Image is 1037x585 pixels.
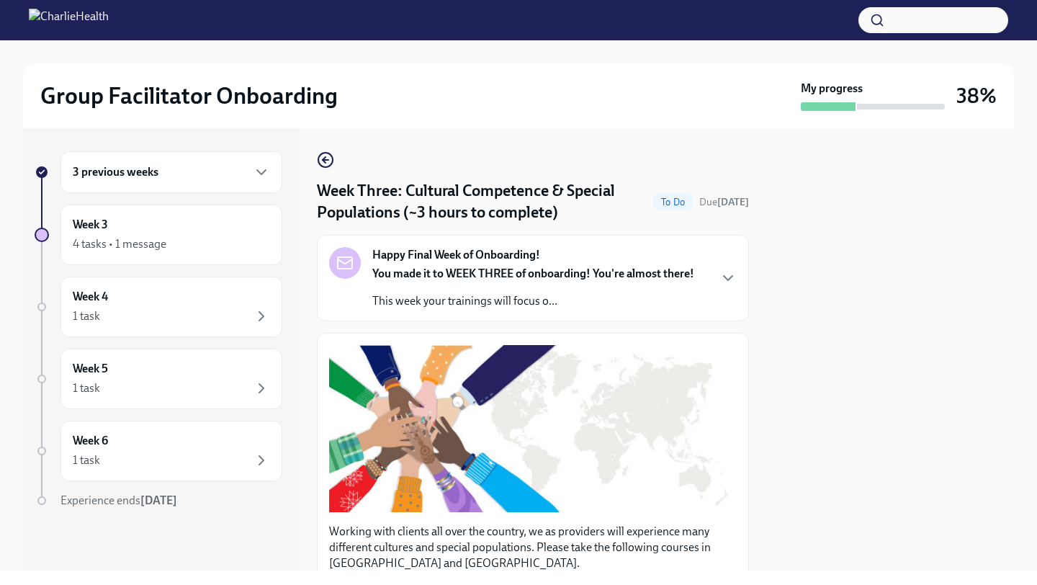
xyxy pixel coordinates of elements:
h2: Group Facilitator Onboarding [40,81,338,110]
p: This week your trainings will focus o... [372,293,694,309]
div: 4 tasks • 1 message [73,236,166,252]
button: Zoom image [329,345,737,512]
h3: 38% [956,83,997,109]
p: Working with clients all over the country, we as providers will experience many different culture... [329,524,737,571]
a: Week 61 task [35,421,282,481]
strong: My progress [801,81,863,97]
strong: You made it to WEEK THREE of onboarding! You're almost there! [372,267,694,280]
a: Week 51 task [35,349,282,409]
div: 1 task [73,380,100,396]
h6: Week 3 [73,217,108,233]
strong: [DATE] [717,196,749,208]
div: 1 task [73,308,100,324]
div: 1 task [73,452,100,468]
span: To Do [652,197,693,207]
a: Week 34 tasks • 1 message [35,205,282,265]
div: 3 previous weeks [60,151,282,193]
h6: Week 5 [73,361,108,377]
strong: Happy Final Week of Onboarding! [372,247,540,263]
h6: Week 6 [73,433,108,449]
img: CharlieHealth [29,9,109,32]
span: Due [699,196,749,208]
h6: 3 previous weeks [73,164,158,180]
span: September 23rd, 2025 10:00 [699,195,749,209]
h4: Week Three: Cultural Competence & Special Populations (~3 hours to complete) [317,180,647,223]
span: Experience ends [60,494,177,507]
h6: Week 4 [73,289,108,305]
strong: [DATE] [140,494,177,507]
a: Week 41 task [35,277,282,337]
